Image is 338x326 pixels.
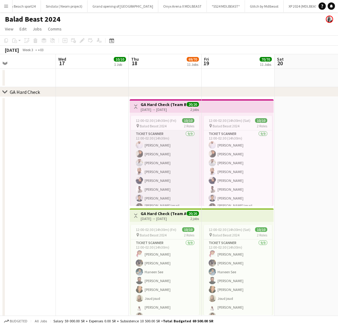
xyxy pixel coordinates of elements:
span: Thu [131,56,139,62]
div: +03 [38,48,44,52]
span: 18 [130,60,139,67]
span: Balad Beast 2024 [140,233,167,237]
div: 11 Jobs [260,62,271,67]
button: Sindala ( Neom project) [41,0,88,12]
app-job-card: 12:00-02:30 (14h30m) (Sat)10/10 Balad Beast 20242 RolesTicket Scanner9/912:00-02:30 (14h30m)[PERS... [204,225,272,315]
span: Balad Beast 2024 [140,124,167,128]
span: Balad Beast 2024 [213,233,239,237]
button: Budgeted [3,318,28,324]
span: 20/20 [187,102,199,107]
button: Onyx Arena X MDLBEAST [158,0,207,12]
span: Fri [204,56,209,62]
span: 12:00-02:30 (14h30m) (Fri) [136,118,176,123]
div: [DATE] → [DATE] [141,107,186,112]
span: 12:00-02:30 (14h30m) (Sat) [209,118,250,123]
span: 2 Roles [257,233,267,237]
span: 2 Roles [257,124,267,128]
span: 10/10 [114,57,126,62]
app-card-role: Ticket Scanner9/912:00-02:30 (14h30m)[PERSON_NAME][PERSON_NAME][PERSON_NAME][PERSON_NAME][PERSON_... [204,130,272,224]
div: 11 Jobs [187,62,199,67]
span: 10/10 [182,227,194,232]
span: 10/10 [255,227,267,232]
span: Week 3 [20,48,35,52]
div: 2 jobs [190,216,199,221]
app-job-card: 12:00-02:30 (14h30m) (Sat)10/10 Balad Beast 20242 RolesTicket Scanner9/912:00-02:30 (14h30m)[PERS... [204,116,272,206]
span: 10/10 [182,118,194,123]
span: 2 Roles [184,233,194,237]
span: Sat [277,56,284,62]
a: Jobs [30,25,44,33]
a: View [2,25,16,33]
a: Comms [45,25,64,33]
div: 1 Job [114,62,126,67]
span: 17 [57,60,66,67]
span: 20 [276,60,284,67]
app-user-avatar: Ali Shamsan [326,16,333,23]
div: GA Hard Check [10,89,40,95]
button: Grand opening of [GEOGRAPHIC_DATA] [88,0,158,12]
div: 2 jobs [190,107,199,112]
h1: Balad Beast 2024 [5,15,60,24]
app-job-card: 12:00-02:30 (14h30m) (Fri)10/10 Balad Beast 20242 RolesTicket Scanner9/912:00-02:30 (14h30m)[PERS... [131,116,199,206]
a: Edit [17,25,29,33]
h3: GA Hard Check (Team A)- Balad Beast 2024 [141,211,186,216]
span: Wed [58,56,66,62]
span: Total Budgeted 69 500.00 SR [163,319,213,323]
span: Comms [48,26,62,32]
span: 12:00-02:30 (14h30m) (Sat) [209,227,250,232]
div: [DATE] [5,47,19,53]
span: 10/10 [255,118,267,123]
span: Budgeted [10,319,27,323]
span: 2 Roles [184,124,194,128]
span: Balad Beast 2024 [213,124,239,128]
span: 20/20 [187,211,199,216]
app-card-role: Ticket Scanner9/912:00-02:30 (14h30m)[PERSON_NAME][PERSON_NAME][PERSON_NAME][PERSON_NAME][PERSON_... [131,130,199,224]
h3: GA Hard Check (Team B)- Balad Beast 2024 [141,102,186,107]
button: *SS24 MDLBEAST* [207,0,245,12]
div: Salary 59 000.00 SR + Expenses 0.00 SR + Subsistence 10 500.00 SR = [53,319,213,323]
span: 19 [203,60,209,67]
span: Edit [20,26,27,32]
span: 12:00-02:30 (14h30m) (Fri) [136,227,176,232]
app-job-card: 12:00-02:30 (14h30m) (Fri)10/10 Balad Beast 20242 RolesTicket Scanner9/912:00-02:30 (14h30m)[PERS... [131,225,199,315]
button: Glitch by Mdlbeast [245,0,284,12]
button: XP 2024 (MDLBEAST) [284,0,325,12]
span: Jobs [33,26,42,32]
span: 70/70 [260,57,272,62]
span: All jobs [34,319,48,323]
span: 69/70 [187,57,199,62]
div: [DATE] → [DATE] [141,216,186,221]
span: View [5,26,13,32]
